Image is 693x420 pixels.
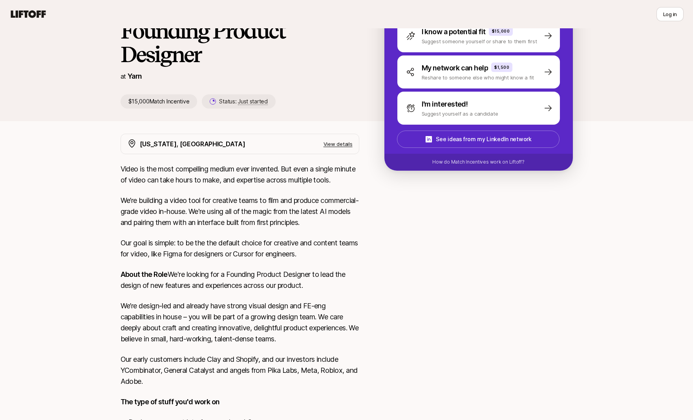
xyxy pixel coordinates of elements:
p: $1,500 [494,64,509,70]
p: My network can help [422,63,488,74]
button: See ideas from my LinkedIn network [397,131,560,148]
p: Our goal is simple: to be the the default choice for creative and content teams for video, like F... [121,238,359,260]
p: I know a potential fit [422,26,486,37]
p: [US_STATE], [GEOGRAPHIC_DATA] [140,139,245,149]
p: We’re building a video tool for creative teams to film and produce commercial-grade video in-hous... [121,195,359,228]
strong: The type of stuff you'd work on [121,398,220,406]
p: Reshare to someone else who might know a fit [422,74,534,81]
span: Just started [238,98,268,105]
p: We’re design-led and already have strong visual design and FE-eng capabilities in house – you wil... [121,300,359,344]
p: We're looking for a Founding Product Designer to lead the design of new features and experiences ... [121,269,359,291]
h1: Founding Product Designer [121,19,359,66]
strong: About the Role [121,270,168,278]
p: $15,000 Match Incentive [121,94,197,109]
p: How do Match Incentives work on Liftoff? [432,158,524,166]
p: Suggest someone yourself or share to them first [422,37,537,45]
button: Log in [656,7,684,21]
p: Suggest yourself as a candidate [422,110,498,118]
p: See ideas from my LinkedIn network [436,134,531,144]
p: $15,000 [492,28,510,34]
p: Video is the most compelling medium ever invented. But even a single minute of video can take hou... [121,164,359,186]
p: Status: [219,97,267,106]
p: I'm interested! [422,99,468,110]
a: Yarn [128,72,142,80]
p: at [121,71,126,81]
p: Our early customers include Clay and Shopify, and our investors include YCombinator, General Cata... [121,354,359,387]
p: View details [324,140,353,148]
